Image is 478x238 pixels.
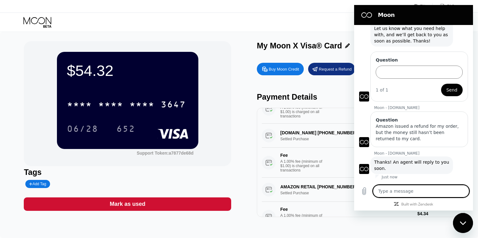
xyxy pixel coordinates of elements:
[417,211,459,216] div: $4.34
[420,4,425,8] div: EN
[414,3,433,9] div: EN
[67,125,98,135] div: 06/28
[447,4,455,8] div: FAQ
[453,213,473,233] iframe: Button to launch messaging window, conversation in progress
[112,121,140,136] div: 652
[262,202,459,232] div: FeeA 1.00% fee (minimum of $1.00) is charged on all transactions$4.34[DATE] 1:33 PM
[433,3,455,9] div: FAQ
[308,63,355,75] div: Request a Refund
[29,182,46,186] div: Add Tag
[280,105,327,118] div: A 1.00% fee (minimum of $1.00) is charged on all transactions
[25,180,50,188] div: Add Tag
[116,125,135,135] div: 652
[280,153,324,158] div: Fee
[24,168,231,177] div: Tags
[269,67,299,72] div: Buy Moon Credit
[110,201,145,208] div: Mark as used
[257,63,304,75] div: Buy Moon Credit
[262,148,459,178] div: FeeA 1.00% fee (minimum of $1.00) is charged on all transactions$1.00[DATE] 6:15 PM
[24,197,231,211] div: Mark as used
[354,5,473,211] iframe: Messaging window
[161,100,186,110] div: 3647
[62,121,103,136] div: 06/28
[257,41,342,50] div: My Moon X Visa® Card
[137,151,194,156] div: Support Token: a7877de68d
[67,62,188,79] div: $54.32
[280,159,327,172] div: A 1.00% fee (minimum of $1.00) is charged on all transactions
[137,151,194,156] div: Support Token:a7877de68d
[280,207,324,212] div: Fee
[319,67,352,72] div: Request a Refund
[280,213,327,226] div: A 1.00% fee (minimum of $1.00) is charged on all transactions
[262,94,459,124] div: FeeA 1.00% fee (minimum of $1.00) is charged on all transactions$1.00[DATE] 6:17 PM
[257,92,464,102] div: Payment Details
